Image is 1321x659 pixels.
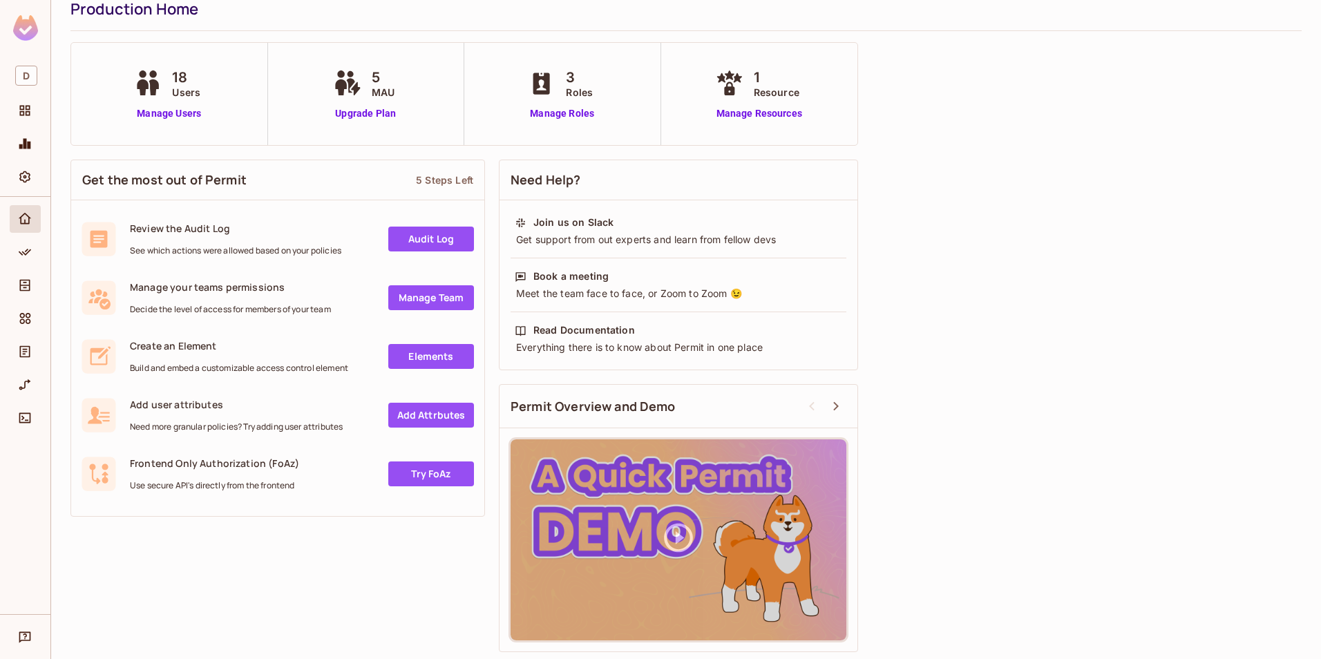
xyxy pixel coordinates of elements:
[130,421,343,432] span: Need more granular policies? Try adding user attributes
[130,398,343,411] span: Add user attributes
[388,344,474,369] a: Elements
[10,238,41,266] div: Policy
[372,85,395,99] span: MAU
[13,15,38,41] img: SReyMgAAAABJRU5ErkJggg==
[130,457,299,470] span: Frontend Only Authorization (FoAz)
[10,305,41,332] div: Elements
[511,171,581,189] span: Need Help?
[388,403,474,428] a: Add Attrbutes
[515,233,842,247] div: Get support from out experts and learn from fellow devs
[172,67,200,88] span: 18
[10,163,41,191] div: Settings
[130,480,299,491] span: Use secure API's directly from the frontend
[10,338,41,365] div: Audit Log
[388,285,474,310] a: Manage Team
[131,106,207,121] a: Manage Users
[388,461,474,486] a: Try FoAz
[130,280,331,294] span: Manage your teams permissions
[511,398,676,415] span: Permit Overview and Demo
[130,304,331,315] span: Decide the level of access for members of your team
[754,85,799,99] span: Resource
[10,404,41,432] div: Connect
[533,269,609,283] div: Book a meeting
[388,227,474,251] a: Audit Log
[330,106,401,121] a: Upgrade Plan
[533,323,635,337] div: Read Documentation
[10,130,41,157] div: Monitoring
[515,341,842,354] div: Everything there is to know about Permit in one place
[566,67,593,88] span: 3
[10,60,41,91] div: Workspace: deacero.com
[130,245,341,256] span: See which actions were allowed based on your policies
[130,363,348,374] span: Build and embed a customizable access control element
[10,371,41,399] div: URL Mapping
[172,85,200,99] span: Users
[416,173,473,187] div: 5 Steps Left
[372,67,395,88] span: 5
[754,67,799,88] span: 1
[10,623,41,651] div: Help & Updates
[533,216,614,229] div: Join us on Slack
[10,271,41,299] div: Directory
[566,85,593,99] span: Roles
[712,106,806,121] a: Manage Resources
[524,106,600,121] a: Manage Roles
[130,339,348,352] span: Create an Element
[15,66,37,86] span: D
[10,205,41,233] div: Home
[515,287,842,300] div: Meet the team face to face, or Zoom to Zoom 😉
[10,97,41,124] div: Projects
[82,171,247,189] span: Get the most out of Permit
[130,222,341,235] span: Review the Audit Log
